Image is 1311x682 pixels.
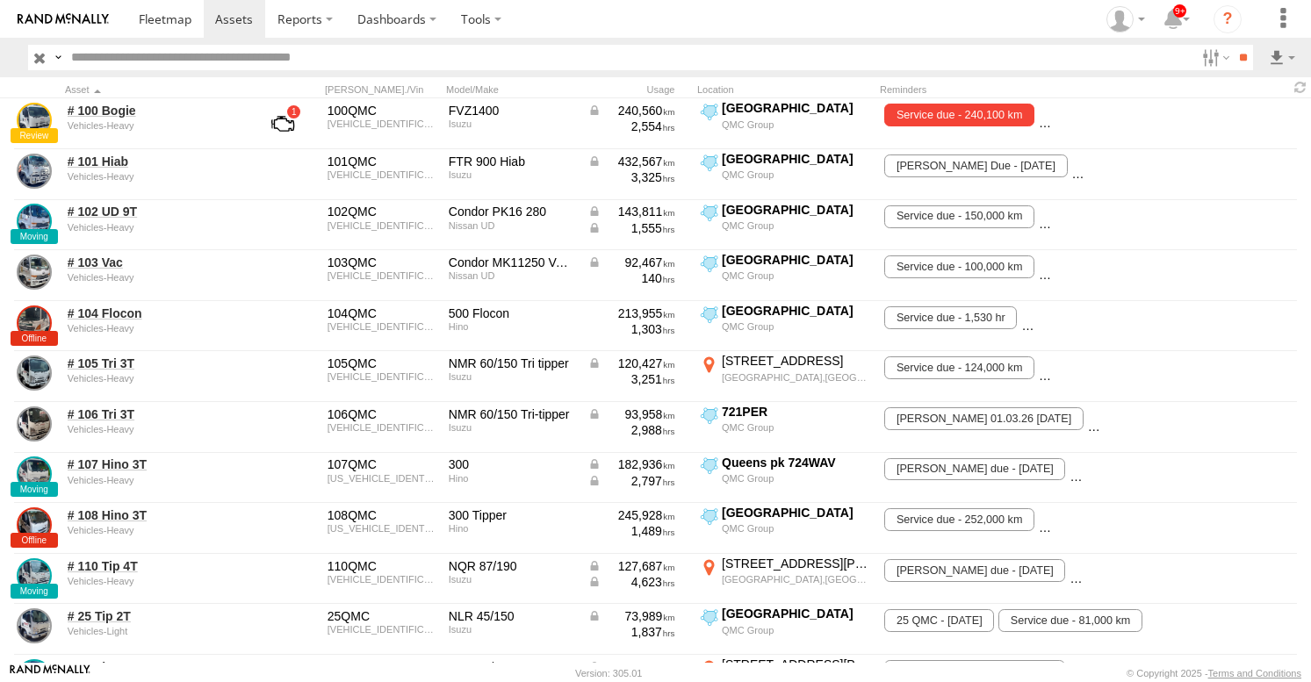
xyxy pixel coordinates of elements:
span: Service due - 1,530 hr [884,306,1017,329]
a: View Asset Details [17,103,52,138]
span: 102 REGO - 03/08/2025 [1039,205,1220,228]
span: Service due - 100,000 km [884,255,1034,278]
div: JHHACS3H30K003050 [328,473,436,484]
div: JALFVZ34SB7000343 [328,118,436,129]
div: Isuzu [449,118,575,129]
div: NMR 60/150 Tri-tipper [449,406,575,422]
a: # 108 Hino 3T [68,507,238,523]
a: # 102 UD 9T [68,204,238,219]
label: Click to View Current Location [697,151,873,198]
a: View Asset Details [17,154,52,189]
span: rego due - 18/04/2026 [884,559,1065,582]
span: Service due - 81,000 km [998,609,1142,632]
div: 26QMC [328,659,436,675]
div: © Copyright 2025 - [1127,668,1301,678]
div: Data from Vehicle CANbus [587,204,675,219]
span: Rego Due - 16/02/2026 [1021,306,1204,329]
div: Condor PK16 280 [449,204,575,219]
div: JAAN1R75HM7100063 [328,574,436,585]
div: Usage [585,83,690,96]
div: Data from Vehicle CANbus [587,558,675,574]
a: Terms and Conditions [1208,668,1301,678]
div: Isuzu [449,169,575,180]
div: [STREET_ADDRESS][PERSON_NAME] [722,657,870,672]
a: # 26 Tip 2T [68,659,238,675]
div: Data from Vehicle CANbus [587,355,675,371]
div: undefined [68,171,238,182]
div: JHHACS3H60K001714 [328,523,436,534]
div: Hino [449,321,575,332]
label: Click to View Current Location [697,556,873,603]
div: Version: 305.01 [575,668,642,678]
span: Service due - 124,000 km [884,356,1034,379]
label: Click to View Current Location [697,505,873,552]
a: # 107 Hino 3T [68,456,238,472]
div: undefined [68,475,238,485]
div: [GEOGRAPHIC_DATA] [722,505,870,520]
span: Rego 01.03.26 - 28/02/2026 [884,407,1083,430]
div: Location [697,83,873,96]
span: Rego Due - 19/07/2026 [1039,356,1221,379]
div: undefined [68,525,238,535]
div: 101QMC [328,154,436,169]
div: undefined [68,576,238,586]
div: undefined [68,626,238,636]
div: Data from Vehicle CANbus [587,255,675,270]
div: Click to Sort [65,83,241,96]
div: Data from Vehicle CANbus [587,220,675,236]
label: Click to View Current Location [697,404,873,451]
div: undefined [68,120,238,131]
div: QMC Group [722,421,870,434]
span: Service due - 240,100 km [884,104,1034,126]
div: Hino [449,473,575,484]
div: NLR 45/150 [449,608,575,624]
div: Nissan UD [449,220,575,231]
div: QMC Group [722,320,870,333]
a: # 103 Vac [68,255,238,270]
a: # 100 Bogie [68,103,238,118]
label: Export results as... [1267,45,1297,70]
span: Rego Due - 06/04/2026 [884,154,1067,177]
div: 106QMC [328,406,436,422]
span: Rego due - 21/05/2026 [884,458,1065,481]
div: JHDFD7JLMXXX10821 [328,321,436,332]
div: JALFTR34T87000227 [328,169,436,180]
div: Data from Vehicle CANbus [587,103,675,118]
div: undefined [68,373,238,384]
div: 103QMC [328,255,436,270]
span: rego due - 10/04/2026 [1039,104,1220,126]
a: Visit our Website [10,664,90,682]
span: Service due - 440,000 km [1072,154,1222,177]
div: Hino [449,523,575,534]
i: ? [1214,5,1242,33]
div: [GEOGRAPHIC_DATA] [722,252,870,268]
div: [GEOGRAPHIC_DATA] [722,606,870,621]
div: QMC Group [722,219,870,232]
div: 213,955 [587,305,675,321]
div: Data from Vehicle CANbus [587,406,675,422]
div: 2,554 [587,118,675,134]
div: [GEOGRAPHIC_DATA],[GEOGRAPHIC_DATA] [722,573,870,585]
a: # 106 Tri 3T [68,406,238,422]
div: QMC Group [722,472,870,485]
label: Click to View Current Location [697,202,873,249]
div: NLR 45/150 [449,659,575,675]
div: 245,928 [587,507,675,523]
div: QMC Group [722,169,870,181]
div: 100QMC [328,103,436,118]
span: Service due - 252,000 km [884,508,1034,531]
div: QMC Group [722,269,870,282]
label: Click to View Current Location [697,303,873,350]
span: Service due - 150,000 km [884,205,1034,228]
div: Data from Vehicle CANbus [587,473,675,489]
div: 500 Flocon [449,305,575,321]
a: View Asset Details [17,507,52,542]
div: Nissan UD [449,270,575,281]
div: Reminders [880,83,1092,96]
div: undefined [68,424,238,434]
a: View Asset Details [17,608,52,643]
label: Click to View Current Location [697,100,873,147]
label: Search Filter Options [1195,45,1233,70]
a: View Asset Details [17,255,52,290]
div: 1,837 [587,624,675,640]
